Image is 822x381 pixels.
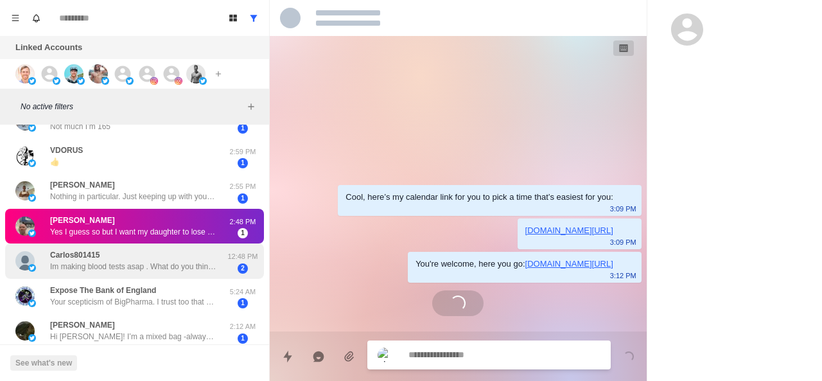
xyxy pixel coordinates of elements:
p: Hi [PERSON_NAME]! I’m a mixed bag -always looking out for nutritional and energy medicine (electr... [50,331,217,342]
p: Not much I’m 165 [50,121,110,132]
p: 2:59 PM [227,146,259,157]
img: picture [101,77,109,85]
span: 1 [238,298,248,308]
img: picture [378,348,393,363]
p: 5:24 AM [227,287,259,297]
img: picture [150,77,158,85]
a: [DOMAIN_NAME][URL] [525,259,613,269]
img: picture [15,146,35,166]
span: 1 [238,193,248,204]
p: Linked Accounts [15,41,82,54]
img: picture [199,77,207,85]
img: picture [15,251,35,270]
button: Quick replies [275,344,301,369]
span: 2 [238,263,248,274]
img: picture [28,77,36,85]
p: Carlos801415 [50,249,100,261]
img: picture [28,264,36,272]
p: 2:48 PM [227,217,259,227]
p: 3:12 PM [610,269,636,283]
p: Yes I guess so but I want my daughter to lose weight. [DEMOGRAPHIC_DATA]. Doesn’t eat much but ga... [50,226,217,238]
p: [PERSON_NAME] [50,215,115,226]
img: picture [15,321,35,341]
img: picture [53,77,60,85]
img: picture [15,217,35,236]
img: picture [28,194,36,202]
p: Im making blood tests asap . What do you think i should test ? [50,261,217,272]
img: picture [15,181,35,200]
img: picture [28,229,36,237]
div: Cool, here’s my calendar link for you to pick a time that’s easiest for you: [345,190,613,204]
img: picture [64,64,83,84]
span: 1 [238,158,248,168]
p: 3:09 PM [610,202,636,216]
img: picture [126,77,134,85]
p: VDORUS [50,145,83,156]
p: [PERSON_NAME] [50,319,115,331]
span: 1 [238,123,248,134]
p: 2:12 AM [227,321,259,332]
button: Board View [223,8,243,28]
p: [PERSON_NAME] [50,179,115,191]
span: 1 [238,228,248,238]
img: picture [28,334,36,342]
button: Menu [5,8,26,28]
span: 1 [238,333,248,344]
button: Add account [211,66,226,82]
button: Notifications [26,8,46,28]
img: picture [28,159,36,167]
img: picture [77,77,85,85]
button: Send message [616,344,642,369]
img: picture [15,287,35,306]
img: picture [186,64,205,84]
img: picture [15,64,35,84]
p: 👍 [50,156,60,168]
p: 3:09 PM [610,235,636,249]
button: Reply with AI [306,344,331,369]
p: Nothing in particular. Just keeping up with your new information. Thanks. [50,191,217,202]
button: See what's new [10,355,77,371]
p: 12:48 PM [227,251,259,262]
img: picture [28,299,36,307]
p: Expose The Bank of England [50,285,156,296]
img: picture [28,124,36,132]
button: Add filters [243,99,259,114]
img: picture [175,77,182,85]
p: No active filters [21,101,243,112]
img: picture [89,64,108,84]
button: Show all conversations [243,8,264,28]
div: You're welcome, here you go: [415,257,613,271]
p: 2:55 PM [227,181,259,192]
a: [DOMAIN_NAME][URL] [525,226,613,235]
p: Your scepticism of BigPharma. I trust too that you are aware of its biggest scam - vaccines. Hope... [50,296,217,308]
button: Add media [337,344,362,369]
